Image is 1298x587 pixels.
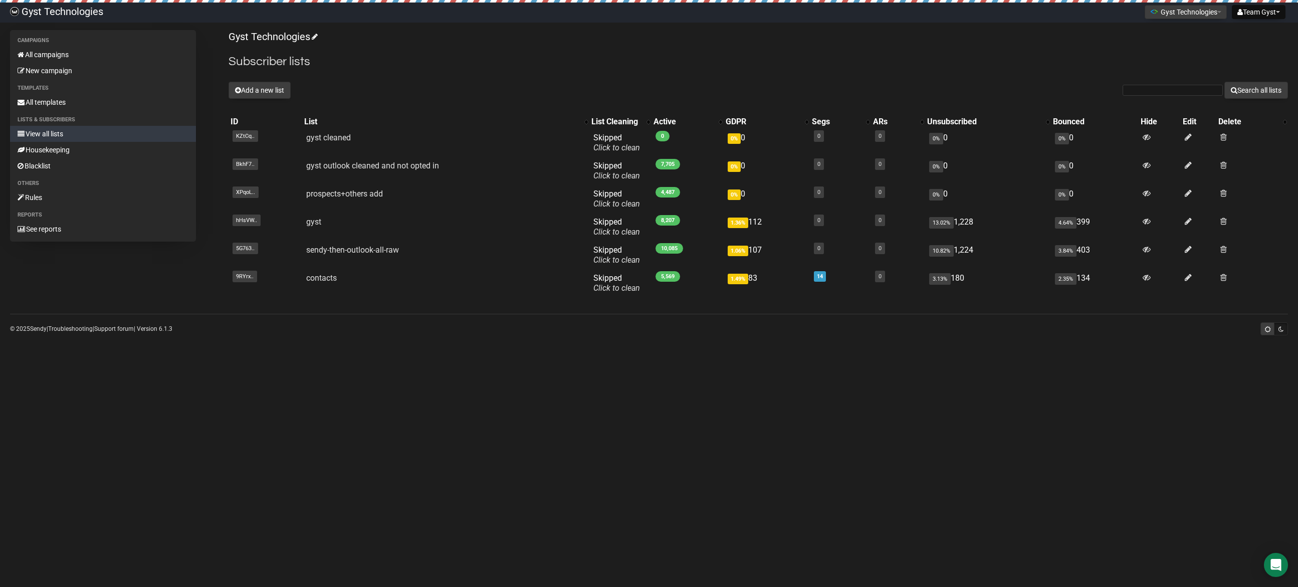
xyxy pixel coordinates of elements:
span: 0% [728,133,741,144]
th: GDPR: No sort applied, activate to apply an ascending sort [724,115,809,129]
span: 3.13% [929,273,951,285]
a: Click to clean [593,199,640,209]
a: Blacklist [10,158,196,174]
td: 0 [724,185,809,213]
span: 0% [1055,161,1069,172]
a: All campaigns [10,47,196,63]
h2: Subscriber lists [229,53,1288,71]
span: 3.84% [1055,245,1076,257]
td: 0 [724,129,809,157]
span: KZtCq.. [233,130,258,142]
span: 0% [929,189,943,201]
span: 1.06% [728,246,748,256]
a: 0 [879,133,882,139]
td: 0 [925,185,1051,213]
a: View all lists [10,126,196,142]
a: 0 [879,245,882,252]
a: 0 [879,217,882,224]
span: 1.36% [728,218,748,228]
td: 0 [1051,157,1139,185]
td: 112 [724,213,809,241]
td: 0 [925,157,1051,185]
div: Hide [1141,117,1179,127]
div: Open Intercom Messenger [1264,553,1288,577]
span: 0 [656,131,670,141]
span: XPqoL.. [233,186,259,198]
a: Click to clean [593,283,640,293]
p: © 2025 | | | Version 6.1.3 [10,323,172,334]
li: Reports [10,209,196,221]
a: New campaign [10,63,196,79]
div: Unsubscribed [927,117,1041,127]
img: 4bbcbfc452d929a90651847d6746e700 [10,7,19,16]
th: List: No sort applied, activate to apply an ascending sort [302,115,589,129]
span: 1.49% [728,274,748,284]
th: ID: No sort applied, sorting is disabled [229,115,302,129]
a: Support forum [94,325,134,332]
th: Unsubscribed: No sort applied, activate to apply an ascending sort [925,115,1051,129]
td: 0 [1051,129,1139,157]
th: Bounced: No sort applied, sorting is disabled [1051,115,1139,129]
span: 8,207 [656,215,680,226]
div: List [304,117,579,127]
span: 5G763.. [233,243,258,254]
a: 0 [879,161,882,167]
a: 0 [817,217,820,224]
span: 0% [929,161,943,172]
a: 14 [817,273,823,280]
td: 83 [724,269,809,297]
div: List Cleaning [591,117,641,127]
span: Skipped [593,133,640,152]
th: ARs: No sort applied, activate to apply an ascending sort [871,115,925,129]
td: 107 [724,241,809,269]
a: Sendy [30,325,47,332]
span: Skipped [593,273,640,293]
div: Bounced [1053,117,1137,127]
a: 0 [817,189,820,195]
span: hHsVW.. [233,215,261,226]
div: Segs [812,117,861,127]
th: Edit: No sort applied, sorting is disabled [1181,115,1216,129]
div: GDPR [726,117,799,127]
a: Housekeeping [10,142,196,158]
button: Add a new list [229,82,291,99]
a: Rules [10,189,196,206]
img: 1.png [1150,8,1158,16]
td: 1,224 [925,241,1051,269]
span: 0% [929,133,943,144]
th: List Cleaning: No sort applied, activate to apply an ascending sort [589,115,652,129]
a: prospects+others add [306,189,383,199]
a: Click to clean [593,227,640,237]
a: 0 [879,189,882,195]
span: 0% [1055,189,1069,201]
span: 13.02% [929,217,954,229]
a: 0 [817,161,820,167]
span: 2.35% [1055,273,1076,285]
td: 0 [1051,185,1139,213]
span: 0% [728,189,741,200]
span: Skipped [593,217,640,237]
a: See reports [10,221,196,237]
th: Delete: No sort applied, activate to apply an ascending sort [1216,115,1288,129]
span: 10,085 [656,243,683,254]
div: ARs [873,117,915,127]
td: 180 [925,269,1051,297]
div: Delete [1218,117,1278,127]
li: Templates [10,82,196,94]
td: 134 [1051,269,1139,297]
span: BkhF7.. [233,158,258,170]
a: gyst cleaned [306,133,351,142]
span: 7,705 [656,159,680,169]
a: 0 [817,245,820,252]
li: Others [10,177,196,189]
button: Search all lists [1224,82,1288,99]
a: gyst outlook cleaned and not opted in [306,161,439,170]
div: ID [231,117,300,127]
div: Active [654,117,714,127]
a: Click to clean [593,143,640,152]
a: contacts [306,273,337,283]
li: Lists & subscribers [10,114,196,126]
li: Campaigns [10,35,196,47]
span: 4.64% [1055,217,1076,229]
span: Skipped [593,161,640,180]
